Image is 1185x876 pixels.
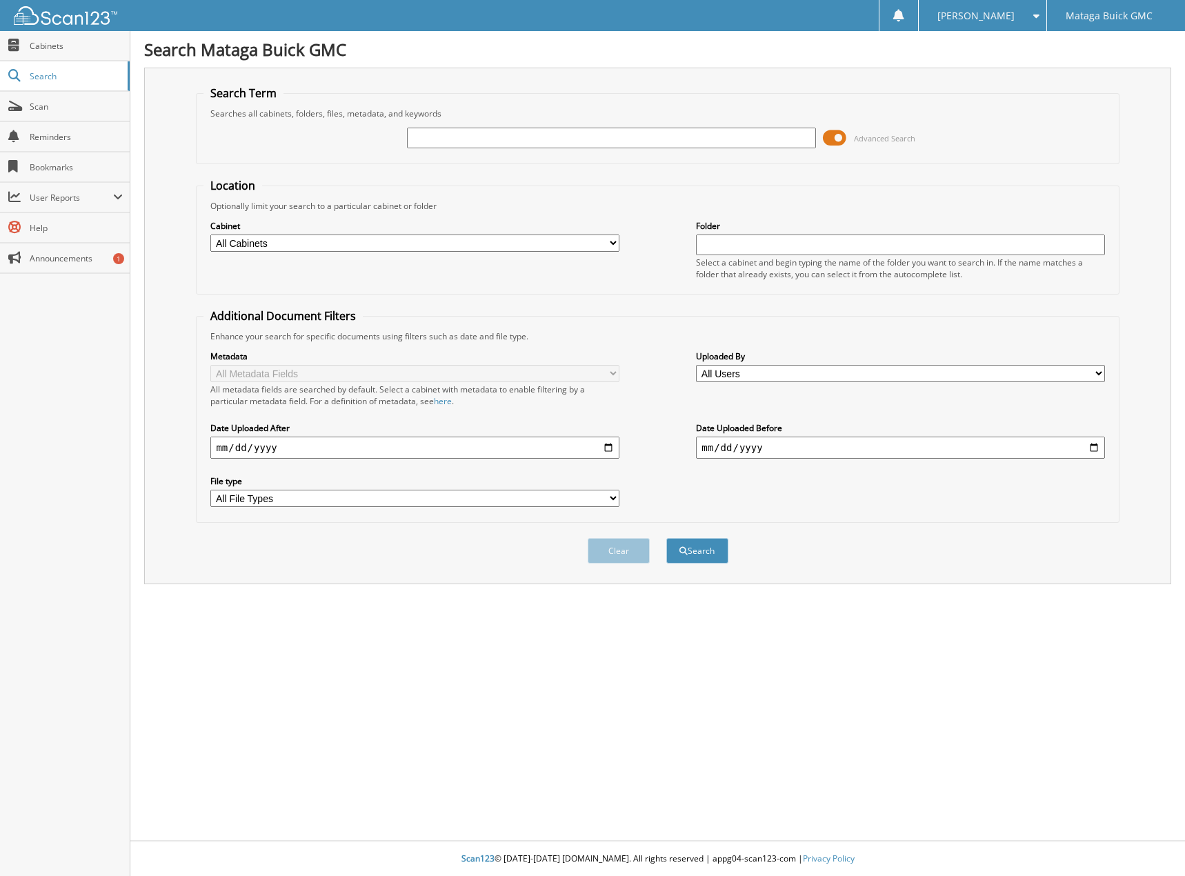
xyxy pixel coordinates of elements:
[210,384,619,407] div: All metadata fields are searched by default. Select a cabinet with metadata to enable filtering b...
[203,178,262,193] legend: Location
[461,853,495,864] span: Scan123
[30,161,123,173] span: Bookmarks
[937,12,1015,20] span: [PERSON_NAME]
[30,70,121,82] span: Search
[130,842,1185,876] div: © [DATE]-[DATE] [DOMAIN_NAME]. All rights reserved | appg04-scan123-com |
[203,200,1111,212] div: Optionally limit your search to a particular cabinet or folder
[210,475,619,487] label: File type
[113,253,124,264] div: 1
[30,131,123,143] span: Reminders
[203,108,1111,119] div: Searches all cabinets, folders, files, metadata, and keywords
[803,853,855,864] a: Privacy Policy
[666,538,728,564] button: Search
[696,422,1104,434] label: Date Uploaded Before
[210,220,619,232] label: Cabinet
[30,101,123,112] span: Scan
[144,38,1171,61] h1: Search Mataga Buick GMC
[30,222,123,234] span: Help
[696,257,1104,280] div: Select a cabinet and begin typing the name of the folder you want to search in. If the name match...
[210,422,619,434] label: Date Uploaded After
[203,86,283,101] legend: Search Term
[696,437,1104,459] input: end
[696,350,1104,362] label: Uploaded By
[203,330,1111,342] div: Enhance your search for specific documents using filters such as date and file type.
[14,6,117,25] img: scan123-logo-white.svg
[30,252,123,264] span: Announcements
[30,40,123,52] span: Cabinets
[696,220,1104,232] label: Folder
[210,350,619,362] label: Metadata
[30,192,113,203] span: User Reports
[588,538,650,564] button: Clear
[434,395,452,407] a: here
[854,133,915,143] span: Advanced Search
[203,308,363,323] legend: Additional Document Filters
[210,437,619,459] input: start
[1066,12,1153,20] span: Mataga Buick GMC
